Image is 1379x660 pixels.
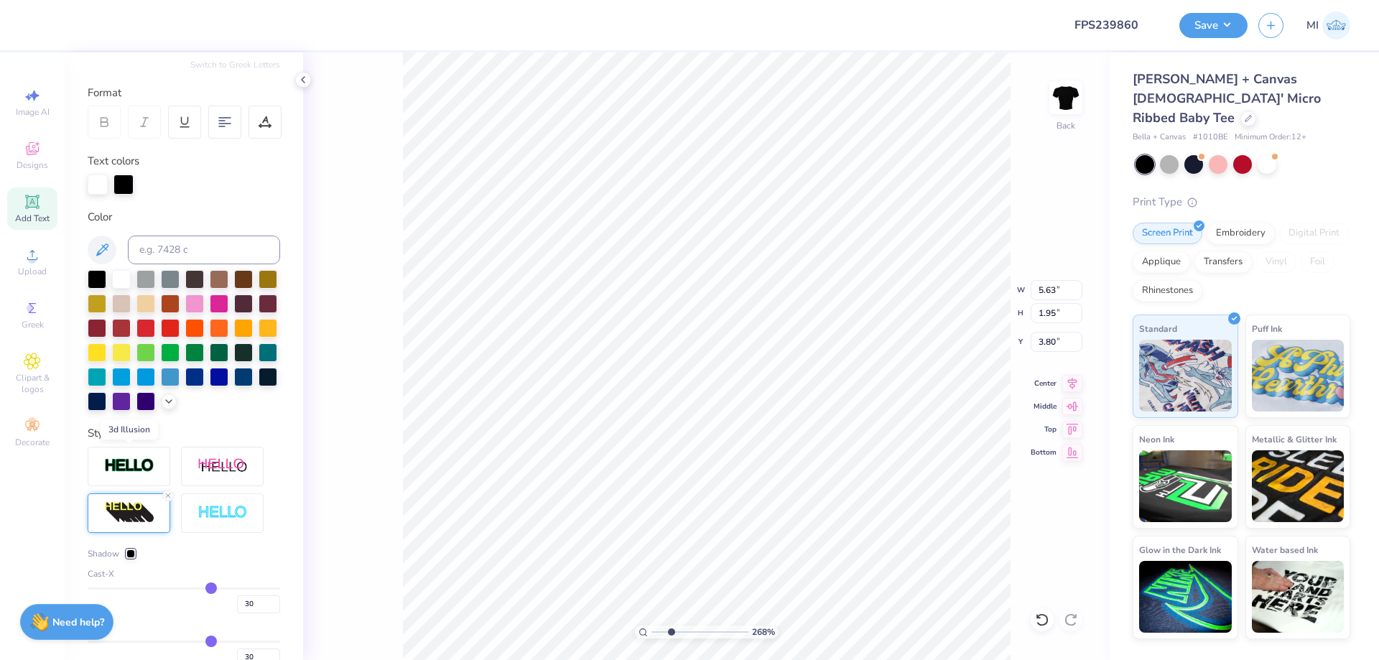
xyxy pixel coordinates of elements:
div: Vinyl [1256,251,1296,273]
button: Save [1179,13,1248,38]
span: MI [1306,17,1319,34]
span: Add Text [15,213,50,224]
span: Decorate [15,437,50,448]
div: Screen Print [1133,223,1202,244]
div: Styles [88,425,280,442]
img: Standard [1139,340,1232,412]
span: Upload [18,266,47,277]
div: Format [88,85,282,101]
button: Switch to Greek Letters [190,59,280,70]
span: Water based Ink [1252,542,1318,557]
img: Neon Ink [1139,450,1232,522]
span: Metallic & Glitter Ink [1252,432,1337,447]
div: Back [1057,119,1075,132]
span: Bella + Canvas [1133,131,1186,144]
span: Standard [1139,321,1177,336]
div: Foil [1301,251,1334,273]
img: Water based Ink [1252,561,1345,633]
span: Minimum Order: 12 + [1235,131,1306,144]
span: Middle [1031,401,1057,412]
div: Print Type [1133,194,1350,210]
a: MI [1306,11,1350,39]
div: Embroidery [1207,223,1275,244]
img: Negative Space [198,505,248,521]
span: Puff Ink [1252,321,1282,336]
img: Puff Ink [1252,340,1345,412]
img: Glow in the Dark Ink [1139,561,1232,633]
span: Neon Ink [1139,432,1174,447]
input: Untitled Design [1063,11,1169,39]
div: Transfers [1194,251,1252,273]
label: Text colors [88,153,139,169]
div: Applique [1133,251,1190,273]
span: # 1010BE [1193,131,1227,144]
div: Digital Print [1279,223,1349,244]
span: Clipart & logos [7,372,57,395]
img: Shadow [198,457,248,475]
img: Mark Isaac [1322,11,1350,39]
strong: Need help? [52,615,104,629]
img: 3d Illusion [104,501,154,524]
span: 268 % [752,626,775,638]
img: Back [1051,83,1080,112]
input: e.g. 7428 c [128,236,280,264]
span: Center [1031,378,1057,389]
span: Designs [17,159,48,171]
div: Color [88,209,280,226]
div: Rhinestones [1133,280,1202,302]
img: Metallic & Glitter Ink [1252,450,1345,522]
span: Greek [22,319,44,330]
span: [PERSON_NAME] + Canvas [DEMOGRAPHIC_DATA]' Micro Ribbed Baby Tee [1133,70,1321,126]
img: Stroke [104,457,154,474]
span: Bottom [1031,447,1057,457]
span: Glow in the Dark Ink [1139,542,1221,557]
span: Image AI [16,106,50,118]
span: Top [1031,424,1057,434]
div: 3d Illusion [101,419,158,440]
span: Cast-X [88,567,114,580]
span: Shadow [88,547,119,560]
